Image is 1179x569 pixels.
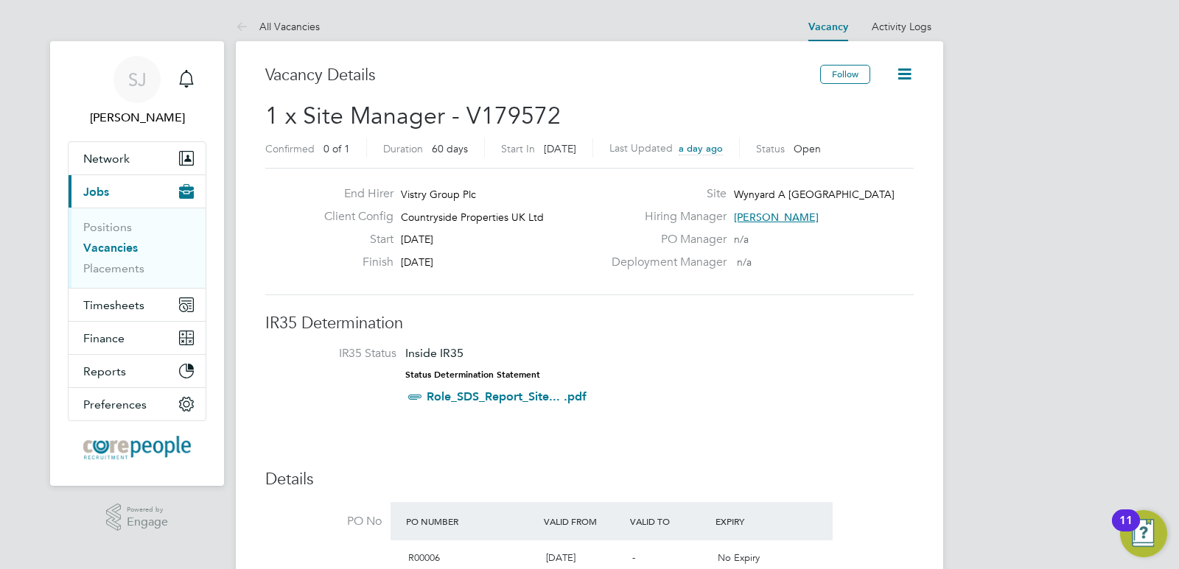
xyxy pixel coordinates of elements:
[1120,510,1167,557] button: Open Resource Center, 11 new notifications
[83,185,109,199] span: Jobs
[312,255,393,270] label: Finish
[68,436,206,459] a: Go to home page
[265,102,561,130] span: 1 x Site Manager - V179572
[401,255,433,269] span: [DATE]
[401,188,476,201] span: Vistry Group Plc
[432,142,468,155] span: 60 days
[265,469,914,490] h3: Details
[68,109,206,127] span: Susan Jackson
[127,516,168,529] span: Engage
[401,211,544,224] span: Countryside Properties UK Ltd
[383,142,423,155] label: Duration
[603,186,727,202] label: Site
[83,364,126,378] span: Reports
[427,389,587,403] a: Role_SDS_Report_Site... .pdf
[501,142,535,155] label: Start In
[83,298,144,312] span: Timesheets
[69,388,206,420] button: Preferences
[718,551,760,564] span: No Expiry
[1119,520,1133,540] div: 11
[734,211,819,224] span: [PERSON_NAME]
[280,346,396,361] label: IR35 Status
[69,142,206,174] button: Network
[83,331,125,345] span: Finance
[265,514,382,529] label: PO No
[69,322,206,354] button: Finance
[603,232,727,247] label: PO Manager
[265,142,315,155] label: Confirmed
[756,142,785,155] label: Status
[83,397,147,411] span: Preferences
[69,175,206,208] button: Jobs
[546,551,575,564] span: [DATE]
[69,289,206,321] button: Timesheets
[50,41,224,486] nav: Main navigation
[69,208,206,288] div: Jobs
[265,65,820,86] h3: Vacancy Details
[128,70,147,89] span: SJ
[68,56,206,127] a: SJ[PERSON_NAME]
[312,209,393,225] label: Client Config
[794,142,821,155] span: Open
[737,255,752,269] span: n/a
[405,370,540,380] strong: Status Determination Statement
[312,232,393,247] label: Start
[632,551,635,564] span: -
[872,20,931,33] a: Activity Logs
[820,65,870,84] button: Follow
[679,142,723,155] span: a day ago
[540,508,626,534] div: Valid From
[734,233,749,246] span: n/a
[236,20,320,33] a: All Vacancies
[808,21,848,33] a: Vacancy
[408,551,440,564] span: R00006
[712,508,798,534] div: Expiry
[626,508,713,534] div: Valid To
[402,508,540,534] div: PO Number
[544,142,576,155] span: [DATE]
[603,255,727,270] label: Deployment Manager
[69,355,206,387] button: Reports
[83,436,191,459] img: corepeople-logo-retina.png
[83,220,132,234] a: Positions
[83,152,130,166] span: Network
[83,241,138,255] a: Vacancies
[106,503,169,531] a: Powered byEngage
[401,233,433,246] span: [DATE]
[609,141,673,155] label: Last Updated
[127,503,168,516] span: Powered by
[83,261,144,275] a: Placements
[323,142,350,155] span: 0 of 1
[265,313,914,334] h3: IR35 Determination
[734,188,895,201] span: Wynyard A [GEOGRAPHIC_DATA]
[312,186,393,202] label: End Hirer
[405,346,463,360] span: Inside IR35
[603,209,727,225] label: Hiring Manager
